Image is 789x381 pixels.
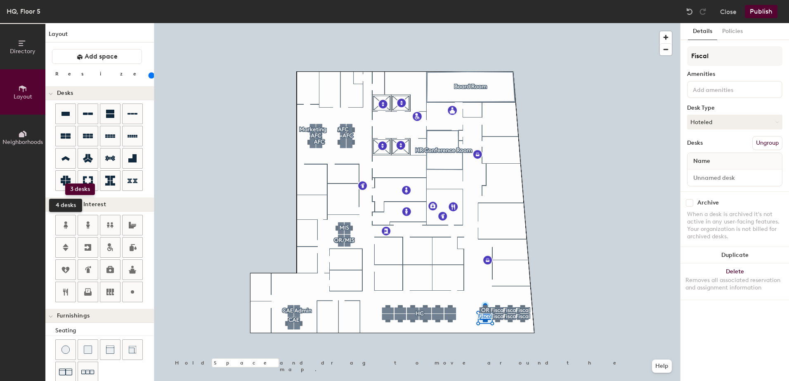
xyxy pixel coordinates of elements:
button: Details [688,23,717,40]
input: Unnamed desk [689,172,780,183]
button: DeleteRemoves all associated reservation and assignment information [680,263,789,300]
div: Desk Type [687,105,782,111]
div: Resize [55,71,146,77]
img: Couch (x3) [81,366,94,379]
button: Help [652,360,672,373]
h1: Layout [45,30,154,42]
span: Desks [57,90,73,96]
img: Couch (corner) [128,346,137,354]
div: Seating [55,326,154,335]
button: Publish [745,5,777,18]
span: Furnishings [57,313,90,319]
input: Add amenities [691,84,765,94]
div: Desks [687,140,703,146]
button: Duplicate [680,247,789,263]
div: When a desk is archived it's not active in any user-facing features. Your organization is not bil... [687,211,782,240]
button: Policies [717,23,748,40]
span: Directory [10,48,35,55]
button: Ungroup [752,136,782,150]
button: 4 desks [55,170,76,191]
div: Amenities [687,71,782,78]
button: Add space [52,49,142,64]
div: Removes all associated reservation and assignment information [685,277,784,292]
img: Redo [699,7,707,16]
span: Add space [85,52,118,61]
button: Couch (corner) [122,339,143,360]
button: Couch (middle) [100,339,120,360]
span: Points of Interest [57,201,106,208]
span: Neighborhoods [2,139,43,146]
img: Stool [61,346,70,354]
span: Layout [14,93,32,100]
img: Couch (x2) [59,365,72,379]
div: HQ, Floor 5 [7,6,40,16]
button: Stool [55,339,76,360]
div: Archive [697,200,719,206]
img: Undo [685,7,694,16]
img: Cushion [84,346,92,354]
button: Cushion [78,339,98,360]
button: Hoteled [687,115,782,129]
img: Couch (middle) [106,346,114,354]
span: Name [689,154,714,169]
button: Close [720,5,737,18]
